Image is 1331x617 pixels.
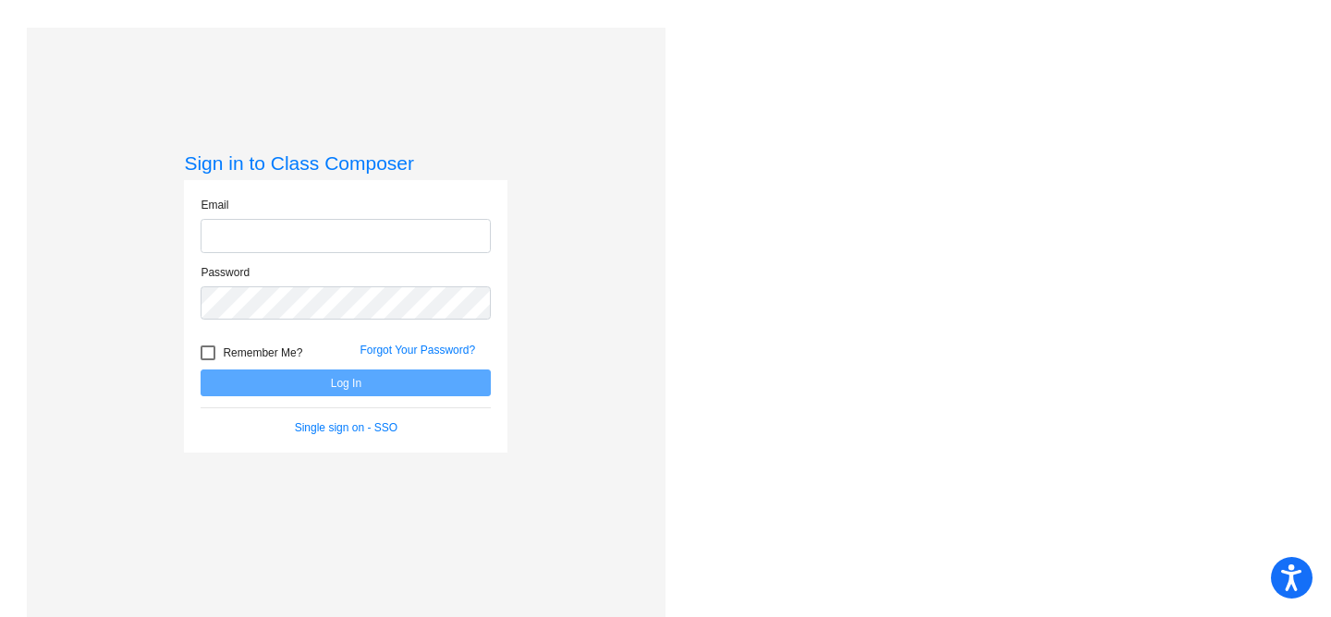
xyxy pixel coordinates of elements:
[184,151,507,175] h3: Sign in to Class Composer
[223,342,302,364] span: Remember Me?
[295,421,397,434] a: Single sign on - SSO
[201,197,228,213] label: Email
[360,344,475,357] a: Forgot Your Password?
[201,264,250,281] label: Password
[201,369,491,396] button: Log In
